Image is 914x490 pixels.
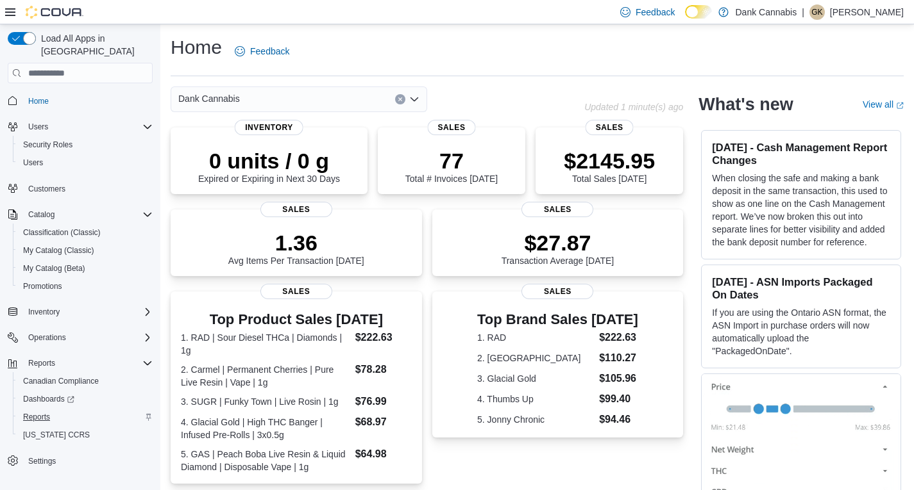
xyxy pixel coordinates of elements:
span: Reports [23,355,153,371]
span: [US_STATE] CCRS [23,430,90,440]
button: Reports [23,355,60,371]
dd: $94.46 [599,412,638,427]
span: Catalog [28,209,55,220]
span: Security Roles [23,140,72,150]
span: Customers [28,184,65,194]
dt: 4. Thumbs Up [477,393,594,405]
span: Reports [18,409,153,425]
span: Feedback [250,45,289,58]
h2: What's new [698,94,793,115]
h1: Home [171,35,222,60]
p: If you are using the Ontario ASN format, the ASN Import in purchase orders will now automatically... [712,306,890,357]
span: Home [23,92,153,108]
a: Settings [23,453,61,469]
div: Expired or Expiring in Next 30 Days [198,148,340,184]
span: Catalog [23,207,153,222]
button: Canadian Compliance [13,372,158,390]
span: Sales [260,202,332,217]
button: [US_STATE] CCRS [13,426,158,444]
span: Promotions [23,281,62,291]
dd: $110.27 [599,350,638,366]
button: Users [23,119,53,135]
a: Home [23,94,54,109]
button: Inventory [3,303,158,321]
div: Gurpreet Kalkat [809,4,825,20]
button: Inventory [23,304,65,320]
a: My Catalog (Beta) [18,261,90,276]
dt: 5. GAS | Peach Boba Live Resin & Liquid Diamond | Disposable Vape | 1g [181,448,350,473]
h3: Top Product Sales [DATE] [181,312,412,327]
span: Settings [23,453,153,469]
p: $27.87 [502,230,614,256]
dt: 3. SUGR | Funky Town | Live Rosin | 1g [181,395,350,408]
div: Total Sales [DATE] [564,148,655,184]
span: Sales [521,284,593,299]
span: Sales [586,120,634,135]
svg: External link [896,102,904,110]
button: Catalog [3,206,158,224]
a: Customers [23,181,71,197]
span: Inventory [28,307,60,317]
span: Canadian Compliance [18,373,153,389]
a: My Catalog (Classic) [18,243,99,258]
button: Operations [23,330,71,345]
span: Users [18,155,153,170]
h3: [DATE] - Cash Management Report Changes [712,141,890,167]
span: Inventory [23,304,153,320]
a: [US_STATE] CCRS [18,427,95,443]
dt: 5. Jonny Chronic [477,413,594,426]
span: Home [28,96,49,106]
button: Reports [13,408,158,426]
span: Reports [28,358,55,368]
span: Inventory [235,120,303,135]
dd: $68.97 [355,414,412,430]
span: Dashboards [23,394,74,404]
button: My Catalog (Beta) [13,259,158,277]
span: Classification (Classic) [18,225,153,240]
button: Security Roles [13,136,158,154]
span: Canadian Compliance [23,376,99,386]
span: Dank Cannabis [178,91,240,106]
a: Users [18,155,48,170]
button: Home [3,91,158,110]
span: Load All Apps in [GEOGRAPHIC_DATA] [36,32,153,58]
span: GK [811,4,822,20]
span: Operations [28,332,66,343]
dt: 1. RAD | Sour Diesel THCa | Diamonds | 1g [181,331,350,357]
button: Reports [3,354,158,372]
button: Users [13,154,158,172]
button: Clear input [395,94,405,104]
a: Classification (Classic) [18,225,106,240]
span: Users [23,119,153,135]
button: Operations [3,329,158,347]
dd: $222.63 [599,330,638,345]
a: Security Roles [18,137,78,152]
dt: 1. RAD [477,331,594,344]
a: Dashboards [13,390,158,408]
div: Transaction Average [DATE] [502,230,614,266]
dt: 4. Glacial Gold | High THC Banger | Infused Pre-Rolls | 3x0.5g [181,416,350,441]
span: Security Roles [18,137,153,152]
span: My Catalog (Classic) [18,243,153,258]
dd: $99.40 [599,391,638,407]
a: Feedback [230,38,294,64]
span: Users [28,122,48,132]
dd: $105.96 [599,371,638,386]
p: | [802,4,804,20]
dt: 3. Glacial Gold [477,372,594,385]
span: My Catalog (Classic) [23,245,94,256]
img: Cova [26,6,83,19]
p: [PERSON_NAME] [830,4,904,20]
span: Sales [260,284,332,299]
dt: 2. Carmel | Permanent Cherries | Pure Live Resin | Vape | 1g [181,363,350,389]
span: Operations [23,330,153,345]
button: Settings [3,452,158,470]
span: Users [23,158,43,168]
p: Updated 1 minute(s) ago [584,102,683,112]
p: When closing the safe and making a bank deposit in the same transaction, this used to show as one... [712,172,890,249]
button: Catalog [23,207,60,222]
dd: $64.98 [355,446,412,462]
span: Washington CCRS [18,427,153,443]
dd: $76.99 [355,394,412,409]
